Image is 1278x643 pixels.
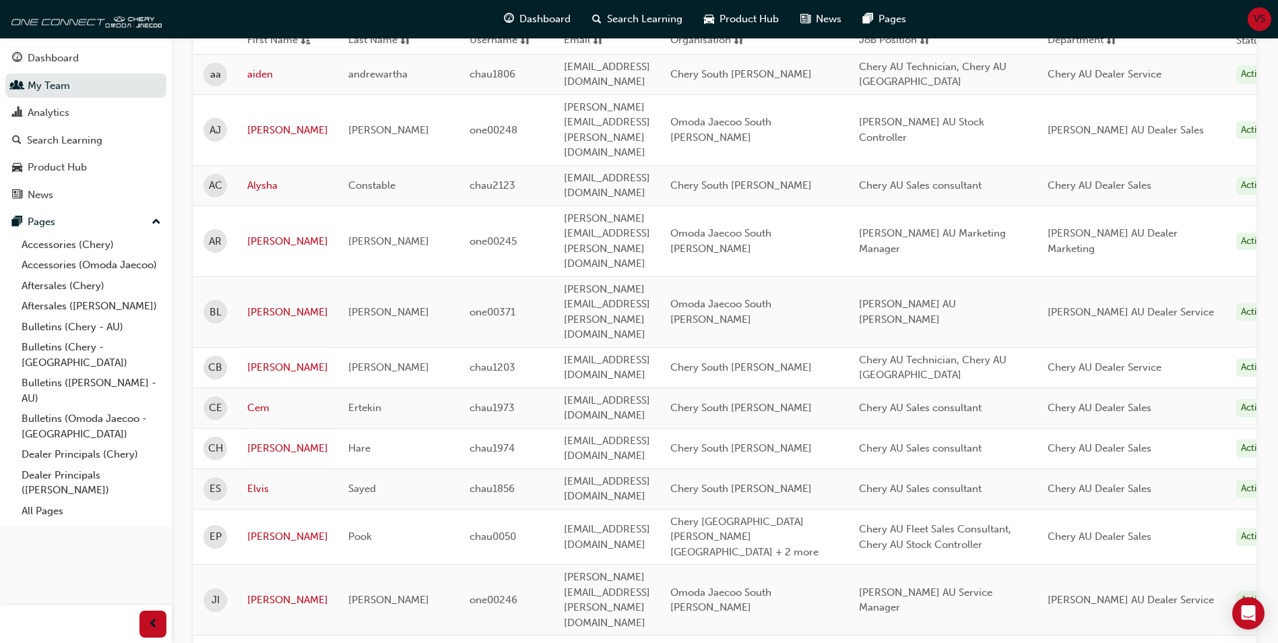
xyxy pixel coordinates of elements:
[348,235,429,247] span: [PERSON_NAME]
[247,178,328,193] a: Alysha
[210,481,221,497] span: ES
[1236,33,1265,49] th: Status
[670,179,812,191] span: Chery South [PERSON_NAME]
[470,361,515,373] span: chau1203
[16,276,166,297] a: Aftersales (Chery)
[470,402,515,414] span: chau1973
[670,32,731,49] span: Organisation
[5,46,166,71] a: Dashboard
[209,178,222,193] span: AC
[470,530,516,543] span: chau0050
[16,373,166,408] a: Bulletins ([PERSON_NAME] - AU)
[12,107,22,119] span: chart-icon
[1254,11,1265,27] span: VS
[504,11,514,28] span: guage-icon
[1232,597,1265,630] div: Open Intercom Messenger
[564,212,650,270] span: [PERSON_NAME][EMAIL_ADDRESS][PERSON_NAME][DOMAIN_NAME]
[12,135,22,147] span: search-icon
[247,32,298,49] span: First Name
[470,594,517,606] span: one00246
[16,444,166,465] a: Dealer Principals (Chery)
[28,160,87,175] div: Product Hub
[493,5,581,33] a: guage-iconDashboard
[348,530,372,543] span: Pook
[210,123,221,138] span: AJ
[1236,439,1271,458] div: Active
[16,408,166,444] a: Bulletins (Omoda Jaecoo - [GEOGRAPHIC_DATA])
[859,32,917,49] span: Job Position
[564,32,590,49] span: Email
[27,133,102,148] div: Search Learning
[670,442,812,454] span: Chery South [PERSON_NAME]
[592,11,602,28] span: search-icon
[16,501,166,522] a: All Pages
[1236,591,1271,609] div: Active
[564,172,650,200] span: [EMAIL_ADDRESS][DOMAIN_NAME]
[247,123,328,138] a: [PERSON_NAME]
[209,400,222,416] span: CE
[704,11,714,28] span: car-icon
[1048,442,1151,454] span: Chery AU Dealer Sales
[670,68,812,80] span: Chery South [PERSON_NAME]
[1048,179,1151,191] span: Chery AU Dealer Sales
[1236,65,1271,84] div: Active
[519,11,571,27] span: Dashboard
[400,32,410,49] span: sorting-icon
[5,100,166,125] a: Analytics
[670,116,771,144] span: Omoda Jaecoo South [PERSON_NAME]
[348,594,429,606] span: [PERSON_NAME]
[5,73,166,98] a: My Team
[12,189,22,202] span: news-icon
[859,586,992,614] span: [PERSON_NAME] AU Service Manager
[564,571,650,629] span: [PERSON_NAME][EMAIL_ADDRESS][PERSON_NAME][DOMAIN_NAME]
[470,124,517,136] span: one00248
[670,586,771,614] span: Omoda Jaecoo South [PERSON_NAME]
[564,435,650,462] span: [EMAIL_ADDRESS][DOMAIN_NAME]
[790,5,852,33] a: news-iconNews
[734,32,744,49] span: sorting-icon
[148,616,158,633] span: prev-icon
[12,80,22,92] span: people-icon
[859,32,933,49] button: Job Positionsorting-icon
[247,305,328,320] a: [PERSON_NAME]
[670,402,812,414] span: Chery South [PERSON_NAME]
[859,442,982,454] span: Chery AU Sales consultant
[5,210,166,235] button: Pages
[470,32,517,49] span: Username
[7,5,162,32] a: oneconnect
[16,465,166,501] a: Dealer Principals ([PERSON_NAME])
[693,5,790,33] a: car-iconProduct Hub
[348,32,397,49] span: Last Name
[1048,32,1122,49] button: Departmentsorting-icon
[1236,399,1271,417] div: Active
[16,337,166,373] a: Bulletins (Chery - [GEOGRAPHIC_DATA])
[5,43,166,210] button: DashboardMy TeamAnalyticsSearch LearningProduct HubNews
[1236,303,1271,321] div: Active
[859,523,1011,551] span: Chery AU Fleet Sales Consultant, Chery AU Stock Controller
[16,296,166,317] a: Aftersales ([PERSON_NAME])
[12,162,22,174] span: car-icon
[348,179,395,191] span: Constable
[859,298,956,326] span: [PERSON_NAME] AU [PERSON_NAME]
[470,68,515,80] span: chau1806
[16,255,166,276] a: Accessories (Omoda Jaecoo)
[1236,480,1271,498] div: Active
[859,116,984,144] span: [PERSON_NAME] AU Stock Controller
[348,442,371,454] span: Hare
[348,402,381,414] span: Ertekin
[859,61,1007,88] span: Chery AU Technician, Chery AU [GEOGRAPHIC_DATA]
[670,298,771,326] span: Omoda Jaecoo South [PERSON_NAME]
[210,305,222,320] span: BL
[247,592,328,608] a: [PERSON_NAME]
[670,516,819,558] span: Chery [GEOGRAPHIC_DATA][PERSON_NAME][GEOGRAPHIC_DATA] + 2 more
[564,61,650,88] span: [EMAIL_ADDRESS][DOMAIN_NAME]
[1048,594,1214,606] span: [PERSON_NAME] AU Dealer Service
[863,11,873,28] span: pages-icon
[564,523,650,551] span: [EMAIL_ADDRESS][DOMAIN_NAME]
[1048,306,1214,318] span: [PERSON_NAME] AU Dealer Service
[28,51,79,66] div: Dashboard
[581,5,693,33] a: search-iconSearch Learning
[1048,402,1151,414] span: Chery AU Dealer Sales
[607,11,682,27] span: Search Learning
[247,529,328,545] a: [PERSON_NAME]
